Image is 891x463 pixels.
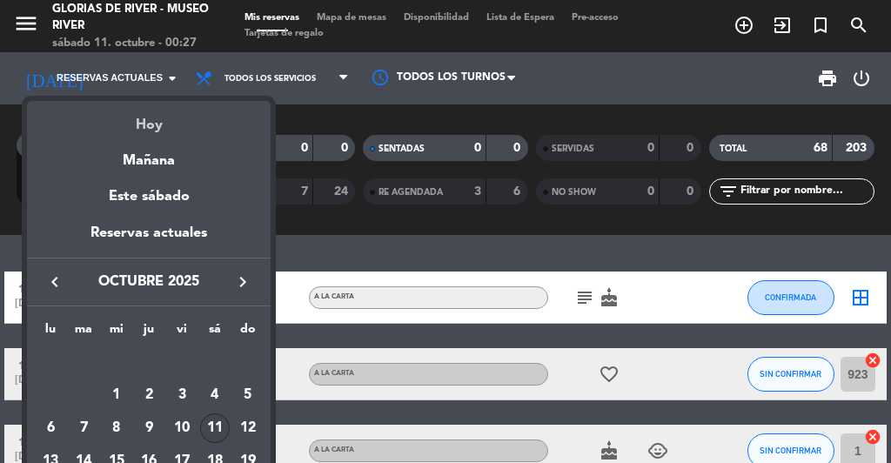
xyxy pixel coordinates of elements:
td: 8 de octubre de 2025 [100,412,133,445]
div: 6 [36,413,65,443]
div: 10 [167,413,197,443]
th: miércoles [100,319,133,346]
button: keyboard_arrow_left [39,271,70,293]
td: 11 de octubre de 2025 [198,412,231,445]
div: Este sábado [27,172,271,221]
div: 11 [200,413,230,443]
td: 12 de octubre de 2025 [231,412,265,445]
div: 8 [102,413,131,443]
div: 7 [69,413,98,443]
th: martes [67,319,100,346]
td: 9 de octubre de 2025 [133,412,166,445]
td: 2 de octubre de 2025 [133,379,166,412]
td: OCT. [34,346,264,379]
div: 4 [200,380,230,410]
td: 7 de octubre de 2025 [67,412,100,445]
div: Reservas actuales [27,222,271,258]
div: 12 [233,413,263,443]
td: 6 de octubre de 2025 [34,412,67,445]
div: 2 [134,380,164,410]
td: 1 de octubre de 2025 [100,379,133,412]
div: Mañana [27,137,271,172]
div: 5 [233,380,263,410]
th: domingo [231,319,265,346]
div: Hoy [27,101,271,137]
th: sábado [198,319,231,346]
th: viernes [165,319,198,346]
span: octubre 2025 [70,271,227,293]
div: 3 [167,380,197,410]
th: lunes [34,319,67,346]
div: 9 [134,413,164,443]
i: keyboard_arrow_right [232,272,253,292]
td: 3 de octubre de 2025 [165,379,198,412]
i: keyboard_arrow_left [44,272,65,292]
div: 1 [102,380,131,410]
td: 5 de octubre de 2025 [231,379,265,412]
th: jueves [133,319,166,346]
td: 10 de octubre de 2025 [165,412,198,445]
button: keyboard_arrow_right [227,271,258,293]
td: 4 de octubre de 2025 [198,379,231,412]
